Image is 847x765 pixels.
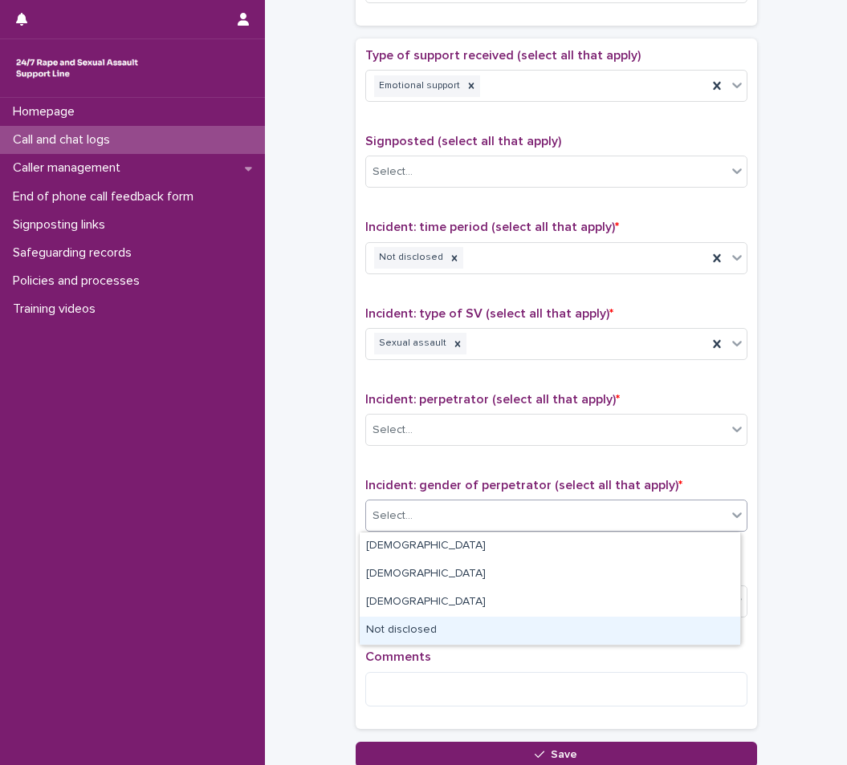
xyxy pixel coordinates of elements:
div: Not disclosed [360,617,740,645]
p: Homepage [6,104,88,119]
div: Select... [373,164,413,180]
div: Sexual assault [374,333,449,354]
div: Not disclosed [374,247,446,269]
div: Male [360,532,740,561]
p: Signposting links [6,217,118,233]
span: Save [551,749,577,760]
span: Type of support received (select all that apply) [365,49,641,62]
p: Safeguarding records [6,245,145,261]
p: Policies and processes [6,273,153,289]
div: Emotional support [374,75,462,97]
div: Non-binary [360,589,740,617]
div: Select... [373,422,413,439]
p: Caller management [6,160,133,176]
div: Select... [373,508,413,524]
span: Comments [365,650,431,663]
p: Call and chat logs [6,132,123,148]
span: Incident: time period (select all that apply) [365,221,619,233]
span: Incident: perpetrator (select all that apply) [365,393,620,406]
p: Training videos [6,302,108,317]
p: End of phone call feedback form [6,189,206,204]
img: rhQMoQhaT3yELyF149Cw [13,52,141,84]
span: Incident: type of SV (select all that apply) [365,307,613,320]
span: Signposted (select all that apply) [365,135,561,148]
div: Female [360,561,740,589]
span: Incident: gender of perpetrator (select all that apply) [365,479,682,492]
